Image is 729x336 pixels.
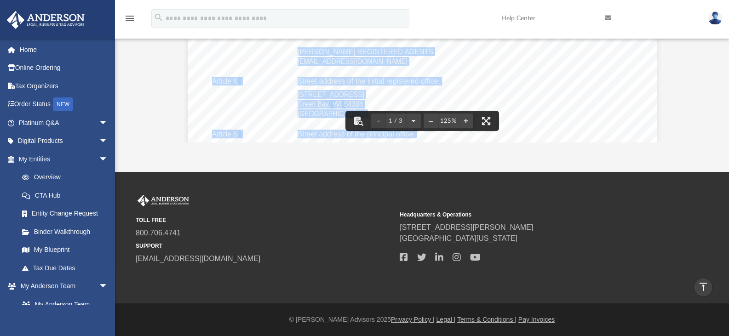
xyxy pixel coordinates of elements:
[13,168,122,187] a: Overview
[6,77,122,95] a: Tax Organizers
[6,150,122,168] a: My Entitiesarrow_drop_down
[13,222,122,241] a: Binder Walkthrough
[298,110,366,118] span: [GEOGRAPHIC_DATA]
[136,195,191,207] img: Anderson Advisors Platinum Portal
[6,277,117,296] a: My Anderson Teamarrow_drop_down
[459,111,473,131] button: Zoom in
[136,229,181,237] a: 800.706.4741
[136,255,260,262] a: [EMAIL_ADDRESS][DOMAIN_NAME]
[400,234,517,242] a: [GEOGRAPHIC_DATA][US_STATE]
[115,315,729,325] div: © [PERSON_NAME] Advisors 2025
[13,259,122,277] a: Tax Due Dates
[99,132,117,151] span: arrow_drop_down
[457,316,517,323] a: Terms & Conditions |
[694,278,713,297] a: vertical_align_top
[298,78,440,85] span: Street address of the initial registered office:
[386,111,406,131] button: 1 / 3
[298,101,329,108] span: Green Bay
[400,223,533,231] a: [STREET_ADDRESS][PERSON_NAME]
[298,91,364,99] span: [STREET_ADDRESS]
[298,131,415,138] span: Street address of the principal office:
[124,17,135,24] a: menu
[329,101,331,108] span: ,
[386,118,406,124] span: 1 / 3
[136,242,393,250] small: SUPPORT
[212,131,239,138] span: Article 5.
[438,118,459,124] div: Current zoom level
[99,114,117,132] span: arrow_drop_down
[6,40,122,59] a: Home
[4,11,87,29] img: Anderson Advisors Platinum Portal
[708,11,722,25] img: User Pic
[13,205,122,223] a: Entity Change Request
[298,58,408,66] span: [EMAIL_ADDRESS][DOMAIN_NAME]
[406,111,421,131] button: Next page
[391,316,435,323] a: Privacy Policy |
[698,281,709,292] i: vertical_align_top
[348,111,368,131] button: Toggle findbar
[13,241,117,259] a: My Blueprint
[476,111,496,131] button: Enter fullscreen
[136,216,393,224] small: TOLL FREE
[53,97,73,111] div: NEW
[518,316,555,323] a: Pay Invoices
[424,111,438,131] button: Zoom out
[6,132,122,150] a: Digital Productsarrow_drop_down
[344,101,363,108] span: 54304
[99,150,117,169] span: arrow_drop_down
[6,114,122,132] a: Platinum Q&Aarrow_drop_down
[6,59,122,77] a: Online Ordering
[124,13,135,24] i: menu
[436,316,456,323] a: Legal |
[13,295,113,313] a: My Anderson Team
[154,12,164,23] i: search
[99,277,117,296] span: arrow_drop_down
[6,95,122,114] a: Order StatusNEW
[298,48,433,56] span: [PERSON_NAME] REGISTERED AGENTS
[13,186,122,205] a: CTA Hub
[333,101,342,108] span: WI
[212,78,239,85] span: Article 4.
[400,211,657,219] small: Headquarters & Operations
